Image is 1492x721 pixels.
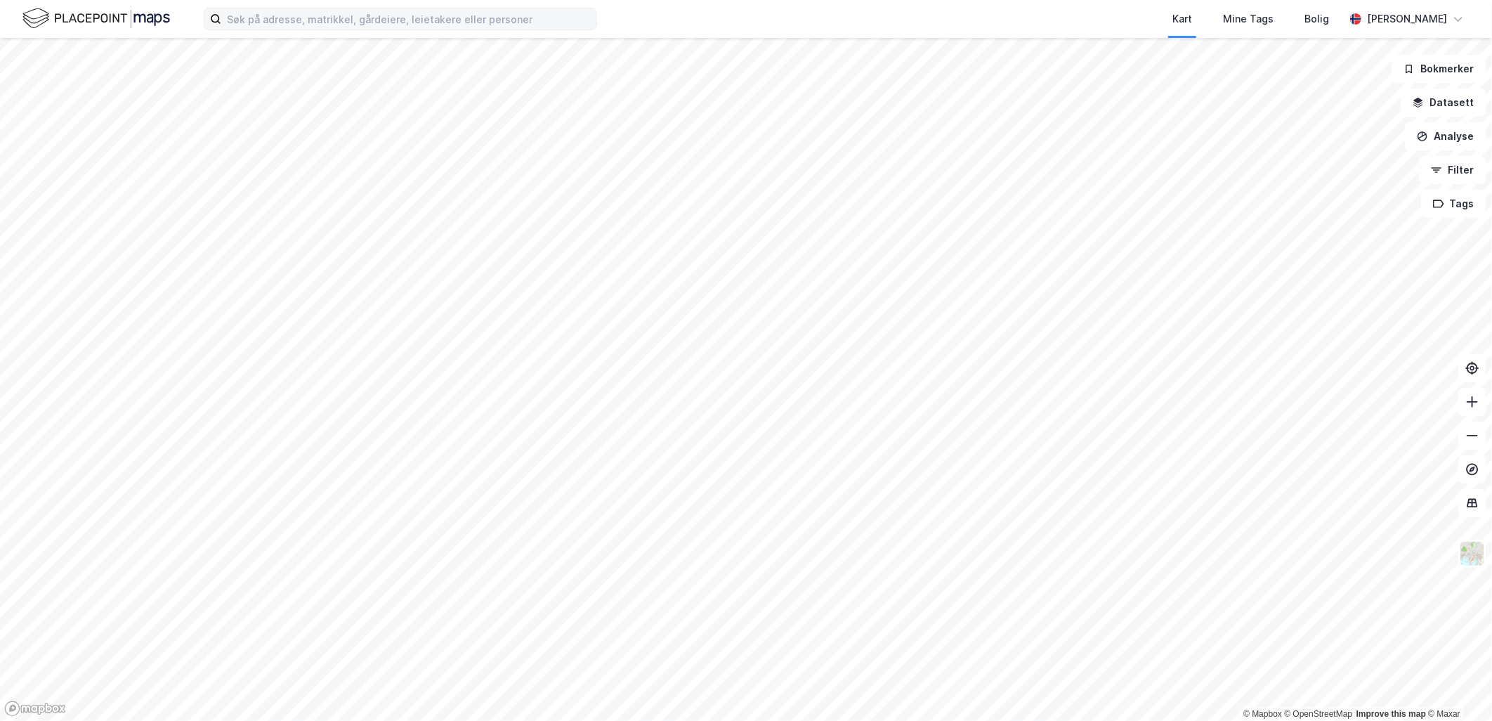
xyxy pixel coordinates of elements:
div: Bolig [1304,11,1329,27]
div: Mine Tags [1223,11,1274,27]
div: Kart [1172,11,1192,27]
input: Søk på adresse, matrikkel, gårdeiere, leietakere eller personer [221,8,596,30]
div: [PERSON_NAME] [1367,11,1447,27]
iframe: Chat Widget [1422,654,1492,721]
img: logo.f888ab2527a4732fd821a326f86c7f29.svg [22,6,170,31]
